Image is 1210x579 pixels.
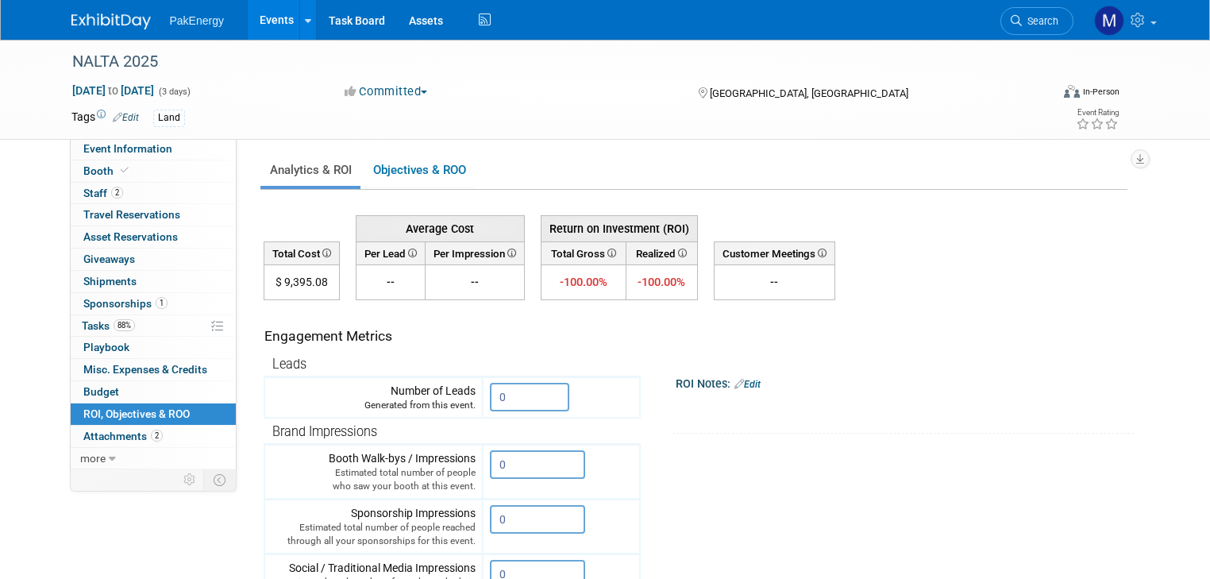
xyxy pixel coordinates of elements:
div: -- [721,274,828,290]
span: Leads [272,357,306,372]
div: In-Person [1082,86,1119,98]
span: Sponsorships [83,297,168,310]
th: Total Cost [264,241,339,264]
a: more [71,448,236,469]
th: Per Impression [425,241,524,264]
span: to [106,84,121,97]
a: Travel Reservations [71,204,236,226]
a: Attachments2 [71,426,236,447]
th: Customer Meetings [714,241,834,264]
span: ROI, Objectives & ROO [83,407,190,420]
div: Generated from this event. [272,399,476,412]
a: Tasks88% [71,315,236,337]
span: Attachments [83,430,163,442]
td: Tags [71,109,139,127]
a: ROI, Objectives & ROO [71,403,236,425]
a: Asset Reservations [71,226,236,248]
span: Shipments [83,275,137,288]
div: Engagement Metrics [264,326,634,346]
div: Event Rating [1076,109,1119,117]
td: Toggle Event Tabs [203,469,236,490]
a: Event Information [71,138,236,160]
span: -- [471,276,479,288]
div: Booth Walk-bys / Impressions [272,450,476,493]
a: Shipments [71,271,236,292]
div: Estimated total number of people who saw your booth at this event. [272,466,476,493]
span: Event Information [83,142,172,155]
span: Booth [83,164,132,177]
span: Budget [83,385,119,398]
img: Format-Inperson.png [1064,85,1080,98]
a: Objectives & ROO [364,155,475,186]
div: Sponsorship Impressions [272,505,476,548]
span: 2 [151,430,163,442]
div: Estimated total number of people reached through all your sponsorships for this event. [272,521,476,548]
i: Booth reservation complete [121,166,129,175]
span: -100.00% [638,275,685,289]
span: 2 [111,187,123,199]
span: [GEOGRAPHIC_DATA], [GEOGRAPHIC_DATA] [710,87,908,99]
th: Per Lead [356,241,425,264]
img: ExhibitDay [71,14,151,29]
span: 1 [156,297,168,309]
a: Search [1000,7,1073,35]
div: Event Format [965,83,1119,106]
a: Misc. Expenses & Credits [71,359,236,380]
th: Return on Investment (ROI) [541,215,697,241]
a: Staff2 [71,183,236,204]
span: Giveaways [83,253,135,265]
a: Giveaways [71,249,236,270]
span: 88% [114,319,135,331]
th: Realized [626,241,697,264]
td: Personalize Event Tab Strip [176,469,204,490]
div: NALTA 2025 [67,48,1031,76]
span: [DATE] [DATE] [71,83,155,98]
div: Land [153,110,185,126]
td: $ 9,395.08 [264,265,339,300]
span: Brand Impressions [272,424,377,439]
div: ROI Notes: [676,372,1135,392]
span: Playbook [83,341,129,353]
th: Average Cost [356,215,524,241]
a: Playbook [71,337,236,358]
button: Committed [339,83,434,100]
div: Number of Leads [272,383,476,412]
span: Staff [83,187,123,199]
img: Mary Walker [1094,6,1124,36]
span: Misc. Expenses & Credits [83,363,207,376]
span: Travel Reservations [83,208,180,221]
span: Asset Reservations [83,230,178,243]
span: more [80,452,106,465]
a: Edit [113,112,139,123]
span: PakEnergy [170,14,224,27]
span: Tasks [82,319,135,332]
span: Search [1022,15,1058,27]
a: Sponsorships1 [71,293,236,315]
span: (3 days) [157,87,191,97]
a: Analytics & ROI [260,155,360,186]
span: -100.00% [560,275,607,289]
a: Budget [71,381,236,403]
a: Edit [734,379,761,390]
span: -- [387,276,395,288]
a: Booth [71,160,236,182]
th: Total Gross [541,241,626,264]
